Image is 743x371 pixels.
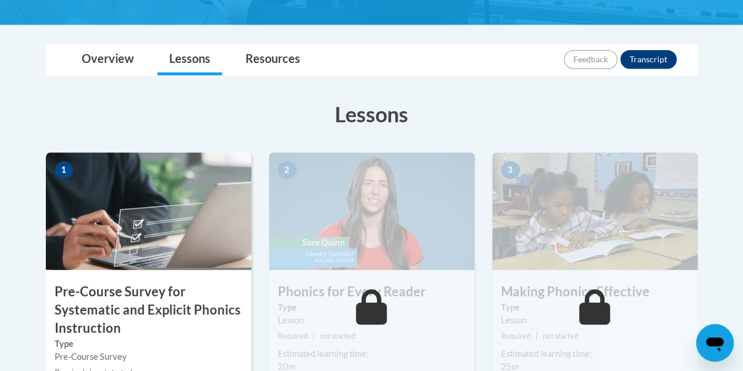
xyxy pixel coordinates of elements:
[55,350,243,363] div: Pre-Course Survey
[278,314,466,327] div: Lesson
[501,332,531,340] span: Required
[320,332,355,340] span: not started
[564,50,617,69] button: Feedback
[620,50,677,69] button: Transcript
[234,44,312,75] a: Resources
[278,301,466,314] label: Type
[278,332,308,340] span: Required
[492,283,698,301] h3: Making Phonics Effective
[492,152,698,270] img: Course Image
[536,332,538,340] span: |
[46,99,698,129] h3: Lessons
[278,347,466,360] div: Estimated learning time:
[55,337,243,350] label: Type
[269,283,475,301] h3: Phonics for Every Reader
[543,332,579,340] span: not started
[501,301,689,314] label: Type
[55,161,73,179] span: 1
[46,283,251,337] h3: Pre-Course Survey for Systematic and Explicit Phonics Instruction
[501,347,689,360] div: Estimated learning time:
[278,161,297,179] span: 2
[157,44,222,75] a: Lessons
[696,324,734,362] iframe: Button to launch messaging window
[312,332,315,340] span: |
[46,152,251,270] img: Course Image
[269,152,475,270] img: Course Image
[501,314,689,327] div: Lesson
[70,44,146,75] a: Overview
[501,161,520,179] span: 3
